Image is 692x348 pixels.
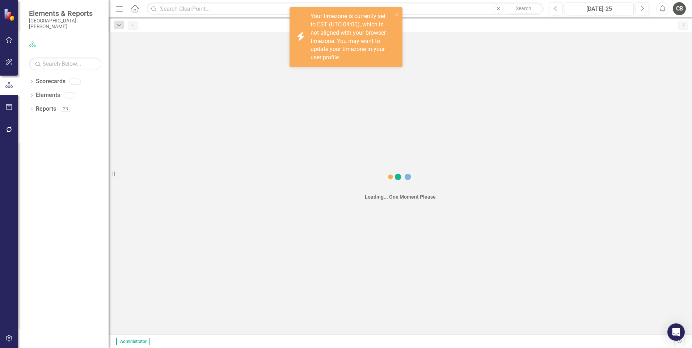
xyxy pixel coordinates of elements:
button: CB [673,2,686,15]
span: Elements & Reports [29,9,101,18]
a: Reports [36,105,56,113]
small: [GEOGRAPHIC_DATA][PERSON_NAME] [29,18,101,30]
span: Administrator [116,338,150,345]
button: [DATE]-25 [565,2,634,15]
input: Search Below... [29,58,101,70]
div: Your timezone is currently set to EST (UTC-04:00), which is not aligned with your browser timezon... [311,12,392,62]
a: Scorecards [36,77,66,86]
input: Search ClearPoint... [147,3,544,15]
button: Search [506,4,542,14]
div: Open Intercom Messenger [667,323,685,341]
div: [DATE]-25 [567,5,631,13]
div: 23 [60,106,71,112]
div: Loading... One Moment Please [365,193,436,200]
a: Elements [36,91,60,99]
img: ClearPoint Strategy [4,8,16,21]
button: close [394,10,400,18]
span: Search [516,5,531,11]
